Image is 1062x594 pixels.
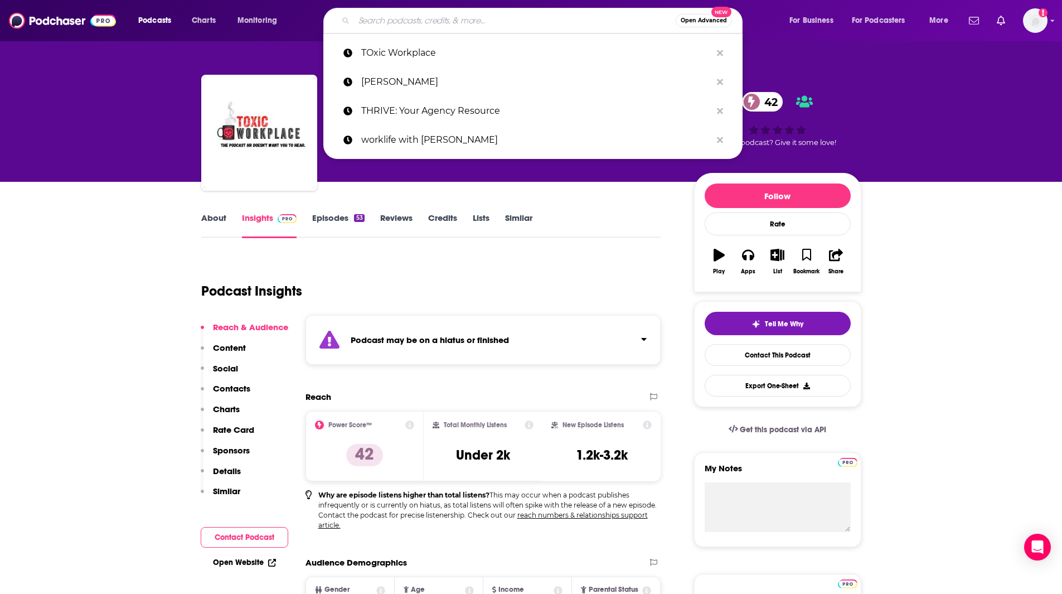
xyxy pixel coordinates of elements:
a: Open Website [213,558,276,567]
h2: Power Score™ [328,421,372,429]
button: Export One-Sheet [705,375,851,397]
button: Similar [201,486,240,506]
span: For Podcasters [852,13,905,28]
p: Tony Robbins [361,67,711,96]
div: Share [828,268,843,275]
p: 42 [346,444,383,466]
button: Rate Card [201,424,254,445]
img: Podchaser Pro [838,458,857,467]
span: Age [411,586,425,593]
button: tell me why sparkleTell Me Why [705,312,851,335]
p: worklife with adam grant [361,125,711,154]
img: Podchaser - Follow, Share and Rate Podcasts [9,10,116,31]
strong: Podcast may be on a hiatus or finished [351,335,509,345]
img: User Profile [1023,8,1048,33]
span: For Business [789,13,833,28]
span: Get this podcast via API [740,425,826,434]
a: Get this podcast via API [720,416,836,443]
a: Episodes53 [312,213,364,238]
a: Reviews [380,213,413,238]
p: Charts [213,404,240,414]
p: Rate Card [213,424,254,435]
button: open menu [130,12,186,30]
div: 53 [354,214,364,222]
button: Details [201,466,241,486]
div: List [773,268,782,275]
a: Credits [428,213,457,238]
button: List [763,242,792,282]
p: THRIVE: Your Agency Resource [361,96,711,125]
button: Contacts [201,383,250,404]
a: THRIVE: Your Agency Resource [323,96,743,125]
span: Parental Status [589,586,638,593]
button: Social [201,363,238,384]
p: Reach & Audience [213,322,288,332]
h3: 1.2k-3.2k [576,447,628,463]
h1: Podcast Insights [201,283,302,300]
a: [PERSON_NAME] [323,67,743,96]
span: More [929,13,948,28]
div: Bookmark [793,268,819,275]
p: Social [213,363,238,374]
img: tell me why sparkle [751,320,760,329]
b: Why are episode listens higher than total listens? [318,491,489,499]
img: Toxic Workplace [203,77,315,189]
span: 42 [753,92,783,112]
span: Monitoring [237,13,277,28]
div: Play [713,268,725,275]
a: Lists [473,213,489,238]
span: Open Advanced [681,18,727,23]
h2: Reach [305,392,331,402]
a: Pro website [838,578,857,588]
a: Charts [185,12,222,30]
span: Charts [192,13,216,28]
p: Contacts [213,383,250,394]
h2: New Episode Listens [562,421,624,429]
span: Income [498,586,524,593]
span: Podcasts [138,13,171,28]
button: Sponsors [201,445,250,466]
button: Show profile menu [1023,8,1048,33]
button: Content [201,342,246,363]
a: Show notifications dropdown [992,11,1010,30]
p: Details [213,466,241,476]
p: This may occur when a podcast publishes infrequently or is currently on hiatus, as total listens ... [318,490,661,530]
button: Reach & Audience [201,322,288,342]
span: Tell Me Why [765,320,803,329]
div: Open Intercom Messenger [1024,534,1051,561]
button: open menu [782,12,847,30]
button: Charts [201,404,240,424]
a: InsightsPodchaser Pro [242,213,297,238]
span: Logged in as AtriaBooks [1023,8,1048,33]
button: Play [705,242,734,282]
label: My Notes [705,463,851,482]
p: Content [213,342,246,353]
h2: Total Monthly Listens [444,421,507,429]
span: New [711,7,731,17]
button: Open AdvancedNew [676,14,732,27]
button: open menu [845,12,922,30]
a: 42 [742,92,783,112]
a: Similar [505,213,532,238]
button: Follow [705,183,851,208]
span: Good podcast? Give it some love! [719,138,836,147]
button: open menu [922,12,962,30]
a: Pro website [838,456,857,467]
p: Sponsors [213,445,250,456]
a: Contact This Podcast [705,344,851,366]
h2: Audience Demographics [305,557,407,568]
div: 42Good podcast? Give it some love! [694,85,861,154]
a: TOxic Workplace [323,38,743,67]
div: Rate [705,213,851,235]
a: Show notifications dropdown [964,11,983,30]
div: Search podcasts, credits, & more... [334,8,753,33]
svg: Add a profile image [1039,8,1048,17]
input: Search podcasts, credits, & more... [354,12,676,30]
p: TOxic Workplace [361,38,711,67]
a: worklife with [PERSON_NAME] [323,125,743,154]
img: Podchaser Pro [838,579,857,588]
a: reach numbers & relationships support article. [318,511,648,529]
div: Apps [741,268,755,275]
